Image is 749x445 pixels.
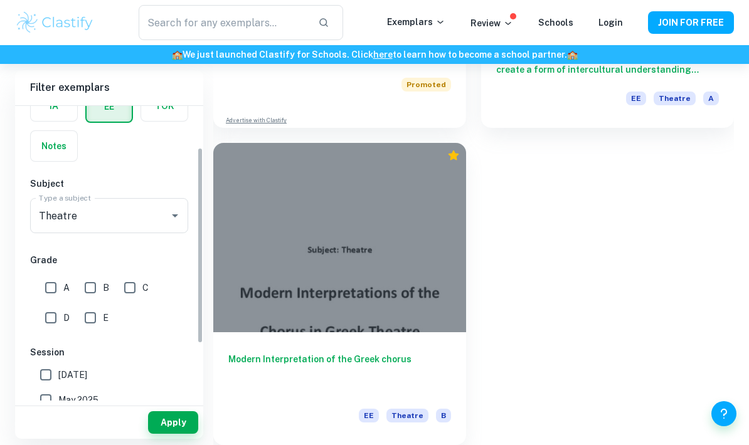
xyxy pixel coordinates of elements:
[31,131,77,161] button: Notes
[387,15,445,29] p: Exemplars
[15,10,95,35] img: Clastify logo
[142,281,149,295] span: C
[31,91,77,121] button: IA
[359,409,379,422] span: EE
[58,393,98,407] span: May 2025
[30,177,188,191] h6: Subject
[103,311,109,325] span: E
[436,409,451,422] span: B
[703,92,719,105] span: A
[3,48,746,61] h6: We just launched Clastify for Schools. Click to learn how to become a school partner.
[58,368,87,382] span: [DATE]
[447,149,460,162] div: Premium
[103,281,109,295] span: B
[213,143,466,445] a: Modern Interpretation of the Greek chorusEETheatreB
[87,92,132,122] button: EE
[648,11,734,34] button: JOIN FOR FREE
[15,70,203,105] h6: Filter exemplars
[567,50,578,60] span: 🏫
[228,352,451,394] h6: Modern Interpretation of the Greek chorus
[30,253,188,267] h6: Grade
[626,92,646,105] span: EE
[470,16,513,30] p: Review
[373,50,393,60] a: here
[538,18,573,28] a: Schools
[148,411,198,434] button: Apply
[598,18,623,28] a: Login
[63,311,70,325] span: D
[711,401,736,426] button: Help and Feedback
[141,91,188,121] button: TOK
[139,5,308,40] input: Search for any exemplars...
[401,78,451,92] span: Promoted
[172,50,183,60] span: 🏫
[63,281,70,295] span: A
[39,192,91,203] label: Type a subject
[226,116,287,125] a: Advertise with Clastify
[166,207,184,224] button: Open
[30,345,188,359] h6: Session
[654,92,696,105] span: Theatre
[386,409,428,422] span: Theatre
